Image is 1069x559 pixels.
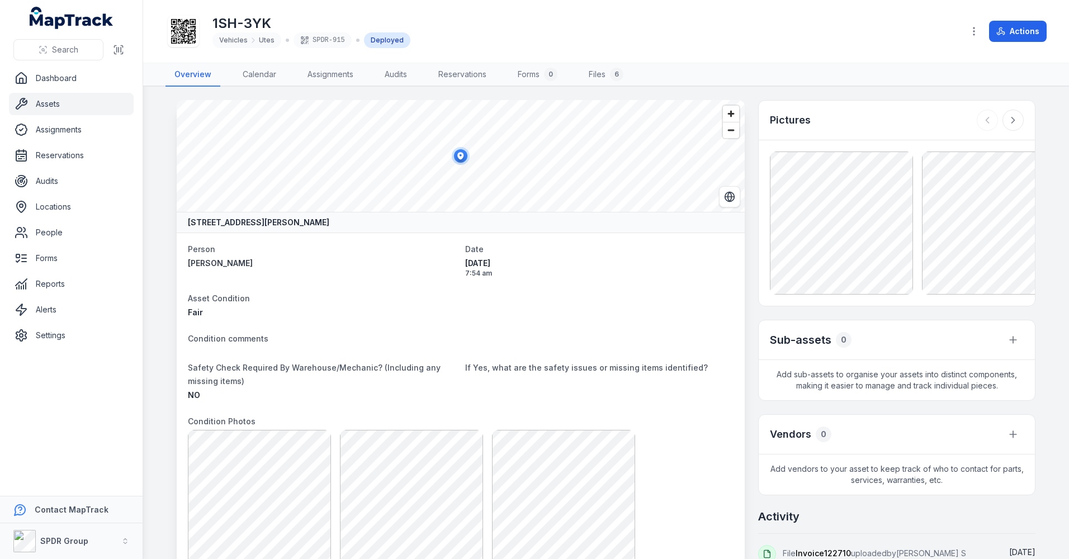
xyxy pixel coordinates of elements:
button: Actions [989,21,1047,42]
span: Invoice122710 [796,548,851,558]
span: Add sub-assets to organise your assets into distinct components, making it easier to manage and t... [759,360,1035,400]
span: [DATE] [465,258,734,269]
a: Assets [9,93,134,115]
span: Fair [188,307,203,317]
span: Condition Photos [188,416,256,426]
canvas: Map [177,100,745,212]
span: Search [52,44,78,55]
a: Audits [9,170,134,192]
button: Zoom in [723,106,739,122]
a: Reservations [429,63,495,87]
span: If Yes, what are the safety issues or missing items identified? [465,363,708,372]
span: Vehicles [219,36,248,45]
time: 01/09/2025, 7:54:08 am [1009,547,1035,557]
div: 6 [610,68,623,81]
span: File uploaded by [PERSON_NAME] S [783,548,966,558]
time: 19/12/2024, 7:54:24 am [465,258,734,278]
a: Locations [9,196,134,218]
span: Person [188,244,215,254]
a: Settings [9,324,134,347]
div: SPDR-915 [294,32,352,48]
div: Deployed [364,32,410,48]
h3: Vendors [770,427,811,442]
a: MapTrack [30,7,113,29]
span: Safety Check Required By Warehouse/Mechanic? (Including any missing items) [188,363,441,386]
a: Reports [9,273,134,295]
button: Zoom out [723,122,739,138]
span: Utes [259,36,275,45]
a: Assignments [9,119,134,141]
a: Forms0 [509,63,566,87]
div: 0 [836,332,852,348]
span: NO [188,390,200,400]
span: [DATE] [1009,547,1035,557]
a: Forms [9,247,134,269]
span: Add vendors to your asset to keep track of who to contact for parts, services, warranties, etc. [759,454,1035,495]
a: Files6 [580,63,632,87]
a: People [9,221,134,244]
span: Condition comments [188,334,268,343]
strong: SPDR Group [40,536,88,546]
strong: [STREET_ADDRESS][PERSON_NAME] [188,217,329,228]
span: 7:54 am [465,269,734,278]
button: Switch to Satellite View [719,186,740,207]
button: Search [13,39,103,60]
span: Asset Condition [188,293,250,303]
a: Reservations [9,144,134,167]
a: Assignments [299,63,362,87]
a: Overview [165,63,220,87]
a: Calendar [234,63,285,87]
div: 0 [544,68,557,81]
h1: 1SH-3YK [212,15,410,32]
strong: Contact MapTrack [35,505,108,514]
h3: Pictures [770,112,811,128]
a: Alerts [9,299,134,321]
a: [PERSON_NAME] [188,258,456,269]
span: Date [465,244,484,254]
a: Dashboard [9,67,134,89]
a: Audits [376,63,416,87]
div: 0 [816,427,831,442]
h2: Activity [758,509,800,524]
h2: Sub-assets [770,332,831,348]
